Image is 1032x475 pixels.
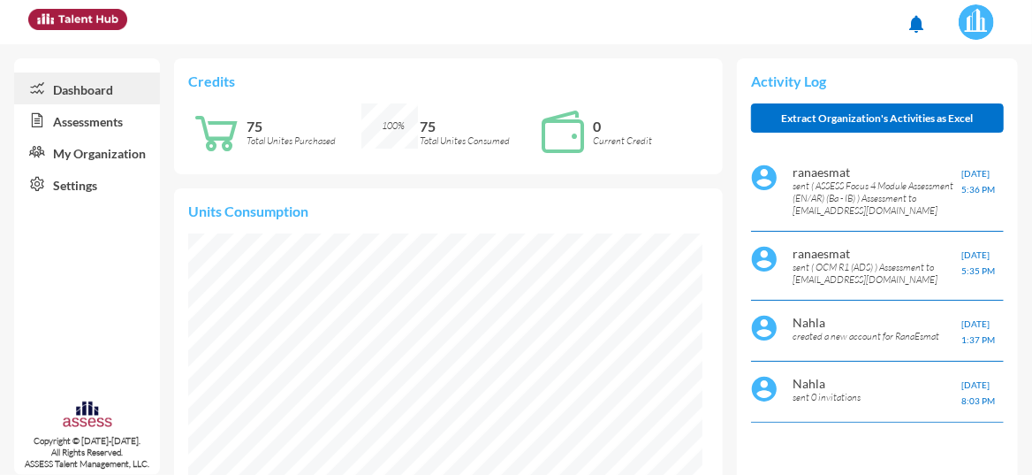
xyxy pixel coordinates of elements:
p: Copyright © [DATE]-[DATE]. All Rights Reserved. ASSESS Talent Management, LLC. [14,435,160,470]
a: Assessments [14,104,160,136]
a: My Organization [14,136,160,168]
mat-icon: notifications [906,13,927,34]
span: [DATE] 1:37 PM [961,318,995,345]
span: [DATE] 8:03 PM [961,379,995,406]
a: Dashboard [14,73,160,104]
p: sent ( OCM R1 (ADS) ) Assessment to [EMAIL_ADDRESS][DOMAIN_NAME] [793,261,961,286]
a: Settings [14,168,160,200]
p: sent 0 invitations [793,391,961,403]
button: Extract Organization's Activities as Excel [751,103,1004,133]
p: Total Unites Consumed [420,134,535,147]
p: sent ( ASSESS Focus 4 Module Assessment (EN/AR) (Ba - IB) ) Assessment to [EMAIL_ADDRESS][DOMAIN_... [793,180,961,217]
img: default%20profile%20image.svg [751,165,778,191]
p: 75 [247,118,362,134]
span: [DATE] 5:36 PM [961,168,995,195]
p: Units Consumption [188,203,708,219]
p: Total Unites Purchased [247,134,362,147]
p: 0 [593,118,709,134]
span: 100% [382,119,405,132]
span: [DATE] 5:35 PM [961,249,995,276]
p: Current Credit [593,134,709,147]
p: Credits [188,73,708,89]
p: ranaesmat [793,246,961,261]
p: Nahla [793,315,961,330]
p: created a new account for RanaEsmat [793,330,961,342]
img: default%20profile%20image.svg [751,315,778,341]
img: default%20profile%20image.svg [751,376,778,402]
p: 75 [420,118,535,134]
p: ranaesmat [793,165,961,180]
p: Activity Log [751,73,1004,89]
img: assesscompany-logo.png [62,400,113,432]
img: default%20profile%20image.svg [751,246,778,272]
p: Nahla [793,376,961,391]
